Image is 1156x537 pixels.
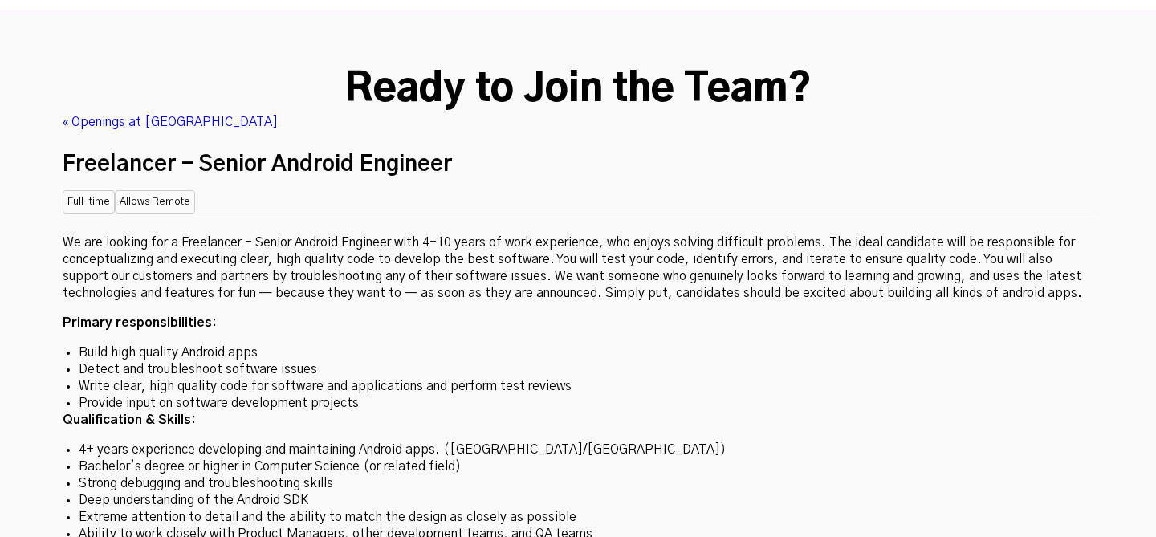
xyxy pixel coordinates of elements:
[79,378,1078,395] li: Write clear, high quality code for software and applications and perform test reviews
[79,395,1078,412] li: Provide input on software development projects
[79,509,1078,526] li: Extreme attention to detail and the ability to match the design as closely as possible
[79,361,1078,378] li: Detect and troubleshoot software issues
[63,316,217,329] strong: Primary responsibilities:
[115,190,195,214] small: Allows Remote
[63,413,196,426] strong: Qualification & Skills:
[63,190,115,214] small: Full-time
[79,458,1078,475] li: Bachelor’s degree or higher in Computer Science (or related field)
[63,147,1094,182] h2: Freelancer - Senior Android Engineer
[79,441,1078,458] li: 4+ years experience developing and maintaining Android apps. ([GEOGRAPHIC_DATA]/[GEOGRAPHIC_DATA])
[63,116,278,128] a: « Openings at [GEOGRAPHIC_DATA]
[79,344,1078,361] li: Build high quality Android apps
[79,475,1078,492] li: Strong debugging and troubleshooting skills
[344,71,812,109] strong: Ready to Join the Team?
[63,234,1094,302] p: We are looking for a Freelancer - Senior Android Engineer with 4-10 years of work experience, who...
[79,492,1078,509] li: Deep understanding of the Android SDK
